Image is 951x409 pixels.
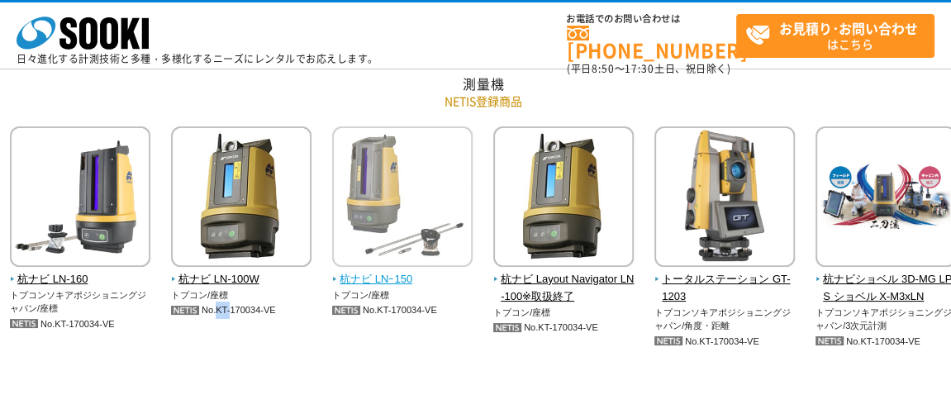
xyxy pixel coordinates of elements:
a: トータルステーション GT-1203 [654,255,796,305]
span: (平日 ～ 土日、祝日除く) [567,61,730,76]
p: No.KT-170034-VE [654,333,796,350]
p: トプコン/座標 [493,306,635,320]
strong: お見積り･お問い合わせ [779,18,918,38]
span: 杭ナビ LN-160 [10,271,151,288]
img: 杭ナビ LN-160 [10,126,150,271]
p: No.KT-170034-VE [332,302,473,319]
img: 杭ナビ Layout Navigator LN-100※取扱終了 [493,126,634,271]
span: 杭ナビ Layout Navigator LN-100※取扱終了 [493,271,635,306]
p: トプコンソキアポジショニングジャパン/座標 [10,288,151,316]
p: トプコン/座標 [171,288,312,302]
span: 8:50 [592,61,615,76]
a: 杭ナビ LNｰ150 [332,255,473,288]
p: No.KT-170034-VE [171,302,312,319]
span: トータルステーション GT-1203 [654,271,796,306]
p: トプコンソキアポジショニングジャパン/角度・距離 [654,306,796,333]
a: 杭ナビ LN-160 [10,255,151,288]
span: はこちら [745,15,934,56]
span: お電話でのお問い合わせは [567,14,736,24]
img: 杭ナビ LN-100W [171,126,311,271]
span: 杭ナビ LNｰ150 [332,271,473,288]
p: 日々進化する計測技術と多種・多様化するニーズにレンタルでお応えします。 [17,54,378,64]
a: [PHONE_NUMBER] [567,26,736,59]
a: お見積り･お問い合わせはこちら [736,14,934,58]
a: 杭ナビ Layout Navigator LN-100※取扱終了 [493,255,635,305]
p: トプコン/座標 [332,288,473,302]
p: No.KT-170034-VE [10,316,151,333]
p: No.KT-170034-VE [493,319,635,336]
span: 杭ナビ LN-100W [171,271,312,288]
img: トータルステーション GT-1203 [654,126,795,271]
img: 杭ナビ LNｰ150 [332,126,473,271]
span: 17:30 [625,61,654,76]
a: 杭ナビ LN-100W [171,255,312,288]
